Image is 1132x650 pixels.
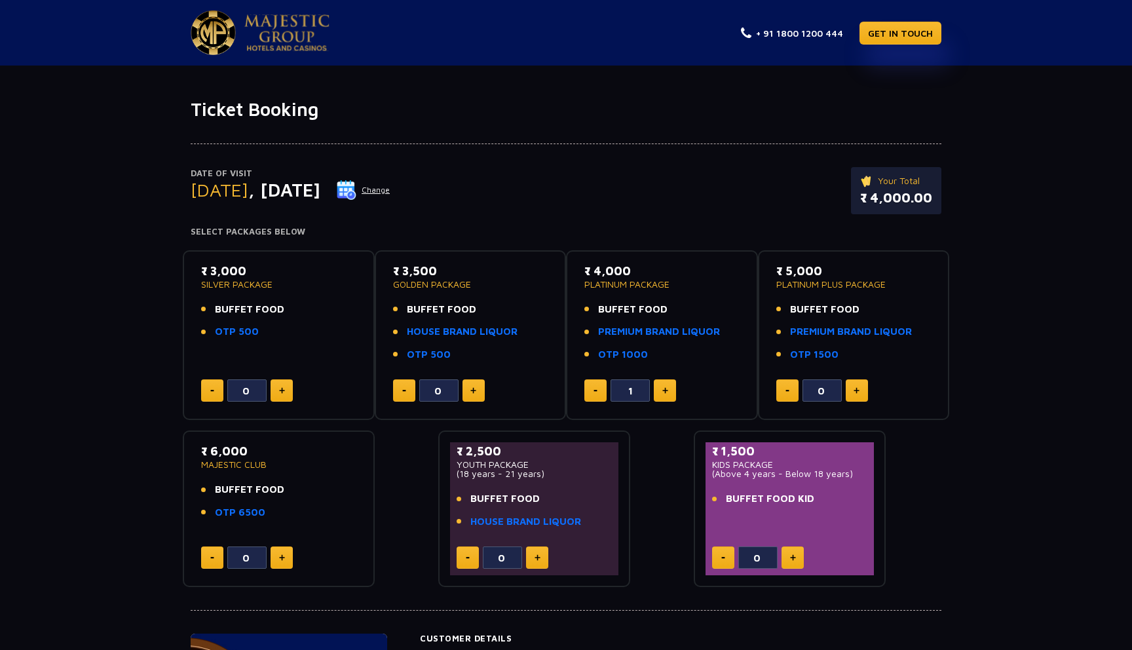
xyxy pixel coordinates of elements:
img: plus [854,387,859,394]
p: PLATINUM PLUS PACKAGE [776,280,932,289]
p: (Above 4 years - Below 18 years) [712,469,867,478]
img: Majestic Pride [191,10,236,55]
a: OTP 500 [407,347,451,362]
a: HOUSE BRAND LIQUOR [407,324,518,339]
a: OTP 1500 [790,347,839,362]
span: , [DATE] [248,179,320,201]
a: HOUSE BRAND LIQUOR [470,514,581,529]
p: ₹ 3,000 [201,262,356,280]
span: BUFFET FOOD KID [726,491,814,507]
span: BUFFET FOOD [215,482,284,497]
p: PLATINUM PACKAGE [584,280,740,289]
img: plus [662,387,668,394]
a: PREMIUM BRAND LIQUOR [598,324,720,339]
img: plus [470,387,476,394]
p: GOLDEN PACKAGE [393,280,548,289]
img: plus [279,387,285,394]
h1: Ticket Booking [191,98,941,121]
a: OTP 500 [215,324,259,339]
p: SILVER PACKAGE [201,280,356,289]
img: minus [721,557,725,559]
p: (18 years - 21 years) [457,469,612,478]
p: ₹ 4,000 [584,262,740,280]
p: KIDS PACKAGE [712,460,867,469]
p: ₹ 1,500 [712,442,867,460]
p: ₹ 5,000 [776,262,932,280]
a: OTP 1000 [598,347,648,362]
img: Majestic Pride [244,14,330,51]
a: OTP 6500 [215,505,265,520]
span: BUFFET FOOD [407,302,476,317]
a: + 91 1800 1200 444 [741,26,843,40]
img: ticket [860,174,874,188]
img: plus [279,554,285,561]
h4: Customer Details [420,634,941,644]
p: ₹ 3,500 [393,262,548,280]
button: Change [336,180,390,201]
img: minus [210,390,214,392]
p: YOUTH PACKAGE [457,460,612,469]
span: BUFFET FOOD [470,491,540,507]
img: minus [785,390,789,392]
p: ₹ 2,500 [457,442,612,460]
span: [DATE] [191,179,248,201]
p: ₹ 4,000.00 [860,188,932,208]
p: ₹ 6,000 [201,442,356,460]
img: plus [535,554,540,561]
p: MAJESTIC CLUB [201,460,356,469]
span: BUFFET FOOD [215,302,284,317]
a: PREMIUM BRAND LIQUOR [790,324,912,339]
img: minus [594,390,597,392]
img: plus [790,554,796,561]
img: minus [402,390,406,392]
span: BUFFET FOOD [598,302,668,317]
img: minus [210,557,214,559]
p: Date of Visit [191,167,390,180]
span: BUFFET FOOD [790,302,859,317]
img: minus [466,557,470,559]
h4: Select Packages Below [191,227,941,237]
a: GET IN TOUCH [859,22,941,45]
p: Your Total [860,174,932,188]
